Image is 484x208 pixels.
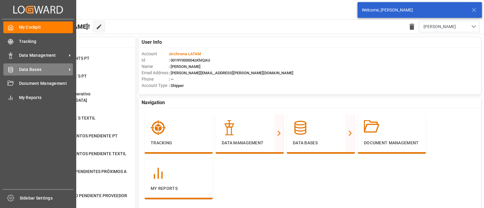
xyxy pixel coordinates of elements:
[364,140,420,146] p: Document Management
[3,78,73,89] a: Document Management
[169,64,201,69] span: : [PERSON_NAME]
[423,24,456,30] span: [PERSON_NAME]
[20,195,74,201] span: Sidebar Settings
[142,51,169,57] span: Account
[142,39,162,46] span: User Info
[31,133,128,146] a: 0ENVIO DOCUMENTOS PENDIENTE PTPurchase Orders
[19,66,67,73] span: Data Bases
[46,133,118,138] span: ENVIO DOCUMENTOS PENDIENTE PT
[46,169,126,180] span: DOCUMENTOS PENDIENTES PRÓXIMOS A LLEGAR PT
[31,91,128,110] a: 244Seguimiento Operativo [GEOGRAPHIC_DATA]Container Schema
[142,70,169,76] span: Email Address
[31,55,128,68] a: 22TRANSSHIPMENTS PTContainer Schema
[142,57,169,63] span: Id
[19,38,73,45] span: Tracking
[362,7,466,13] div: Welcome, [PERSON_NAME]
[3,21,73,33] a: My Cockpit
[142,76,169,82] span: Phone
[46,151,126,156] span: ENVIO DOCUMENTOS PENDIENTE TEXTIL
[142,82,169,89] span: Account Type
[31,73,128,86] a: 26CAMBIO DE ETA´S PTContainer Schema
[169,52,201,56] span: :
[19,80,73,87] span: Document Management
[31,115,128,128] a: 76CAMBIO DE ETA´S TEXTILContainer Schema
[142,99,165,106] span: Navigation
[142,63,169,70] span: Name
[19,94,73,101] span: My Reports
[46,193,127,204] span: DISPONIBILIDAD PENDIENTE PROVEEDOR PT
[151,140,207,146] p: Tracking
[293,140,349,146] p: Data Bases
[222,140,278,146] p: Data Management
[169,58,210,62] span: : 0019Y000004zKhIQAU
[31,151,128,163] a: 19ENVIO DOCUMENTOS PENDIENTE TEXTILPurchase Orders
[3,91,73,103] a: My Reports
[3,35,73,47] a: Tracking
[31,168,128,187] a: 178DOCUMENTOS PENDIENTES PRÓXIMOS A LLEGAR PTPurchase Orders
[169,83,184,88] span: : Shipper
[169,77,174,82] span: : —
[169,71,293,75] span: : [PERSON_NAME][EMAIL_ADDRESS][PERSON_NAME][DOMAIN_NAME]
[170,52,201,56] span: Archroma LATAM
[19,24,73,30] span: My Cockpit
[19,52,67,59] span: Data Management
[419,21,479,32] button: open menu
[151,185,207,192] p: My Reports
